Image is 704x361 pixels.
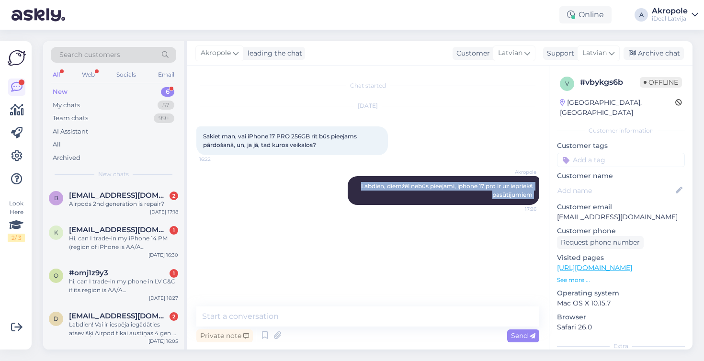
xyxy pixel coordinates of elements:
p: Operating system [557,288,685,298]
p: See more ... [557,276,685,284]
div: [GEOGRAPHIC_DATA], [GEOGRAPHIC_DATA] [560,98,675,118]
div: Customer information [557,126,685,135]
div: Labdien! Vai ir iespēja iegādāties atsevišķi Airpod tikai austiņas 4 gen ar noice cancelation? Un... [69,320,178,338]
span: v [565,80,569,87]
span: o [54,272,58,279]
div: All [51,68,62,81]
div: 6 [161,87,174,97]
span: New chats [98,170,129,179]
div: Archived [53,153,80,163]
div: 99+ [154,113,174,123]
span: #omj1z9y3 [69,269,108,277]
p: Customer name [557,171,685,181]
div: [DATE] 17:18 [150,208,178,215]
div: # vbykgs6b [580,77,640,88]
p: Visited pages [557,253,685,263]
p: Customer tags [557,141,685,151]
div: Email [156,68,176,81]
div: Team chats [53,113,88,123]
div: All [53,140,61,149]
p: Browser [557,312,685,322]
p: Customer phone [557,226,685,236]
div: Archive chat [624,47,684,60]
p: Mac OS X 10.15.7 [557,298,685,308]
span: d [54,315,58,322]
div: Look Here [8,199,25,242]
span: Latvian [582,48,607,58]
span: Akropole [500,169,536,176]
div: 1 [170,269,178,278]
p: Safari 26.0 [557,322,685,332]
span: Sakiet man, vai iPhone 17 PRO 256GB rīt būs pieejams pārdošanā, un, ja jā, tad kuros veikalos? [203,133,358,148]
div: Socials [114,68,138,81]
span: Send [511,331,535,340]
span: bishnu.muktan1990@gmail.com [69,191,169,200]
div: [DATE] 16:05 [148,338,178,345]
span: k [54,229,58,236]
div: iDeal Latvija [652,15,688,23]
input: Add name [557,185,674,196]
span: Search customers [59,50,120,60]
input: Add a tag [557,153,685,167]
div: [DATE] 16:30 [148,251,178,259]
div: Hi, can I trade-in my iPhone 14 PM (region of iPhone is AA/A [GEOGRAPHIC_DATA]) in C&C LV ? [69,234,178,251]
div: 2 / 3 [8,234,25,242]
span: 17:26 [500,205,536,213]
span: Latvian [498,48,522,58]
span: b [54,194,58,202]
p: [EMAIL_ADDRESS][DOMAIN_NAME] [557,212,685,222]
span: Offline [640,77,682,88]
div: AI Assistant [53,127,88,136]
div: hi, can I trade-in my phone in LV C&C if its region is AA/A ([GEOGRAPHIC_DATA])? [69,277,178,294]
span: Akropole [201,48,231,58]
div: Akropole [652,7,688,15]
div: 1 [170,226,178,235]
div: 2 [170,312,178,321]
span: kurbanovanodil@gmail.com [69,226,169,234]
span: darta_prancane@inbox.lv [69,312,169,320]
a: [URL][DOMAIN_NAME] [557,263,632,272]
div: A [635,8,648,22]
div: Chat started [196,81,539,90]
span: Labdien, diemžēl nebūs pieejami, iphone 17 pro ir uz iepriekš pasūtījumiem [361,182,534,198]
div: Airpods 2nd generation is repair? [69,200,178,208]
p: Customer email [557,202,685,212]
div: 57 [158,101,174,110]
div: 2 [170,192,178,200]
div: Private note [196,329,253,342]
a: AkropoleiDeal Latvija [652,7,698,23]
div: [DATE] 16:27 [149,294,178,302]
div: Customer [453,48,490,58]
div: [DATE] [196,102,539,110]
div: New [53,87,68,97]
div: leading the chat [244,48,302,58]
div: Request phone number [557,236,644,249]
div: Online [559,6,612,23]
div: My chats [53,101,80,110]
img: Askly Logo [8,49,26,67]
div: Extra [557,342,685,350]
div: Support [543,48,574,58]
span: 16:22 [199,156,235,163]
div: Web [80,68,97,81]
